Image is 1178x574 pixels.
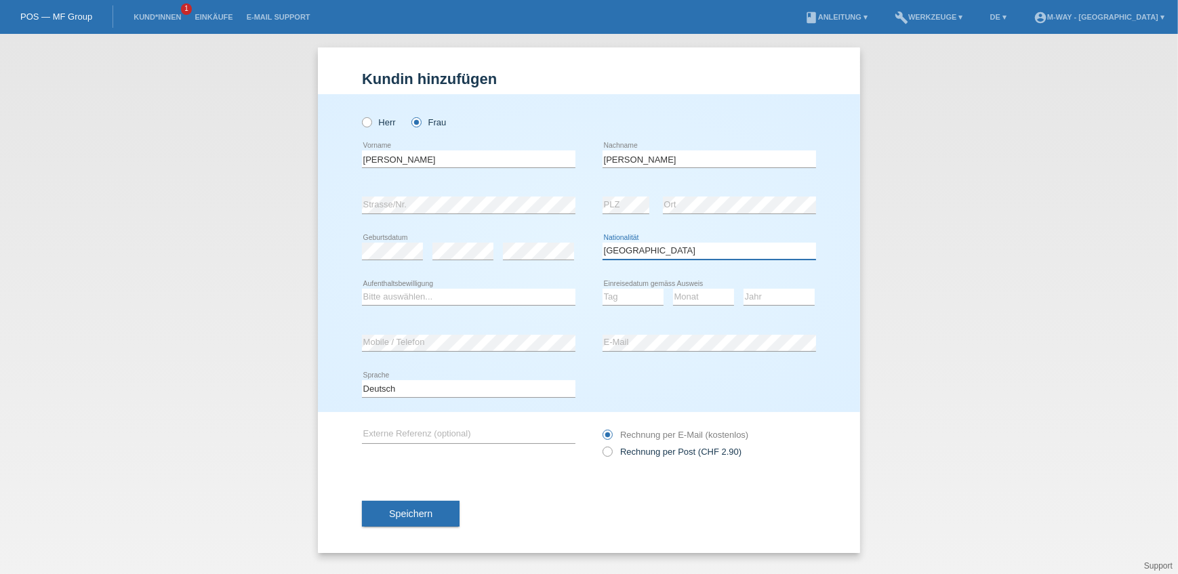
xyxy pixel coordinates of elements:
[1034,11,1047,24] i: account_circle
[362,117,396,127] label: Herr
[1027,13,1171,21] a: account_circlem-way - [GEOGRAPHIC_DATA] ▾
[888,13,970,21] a: buildWerkzeuge ▾
[181,3,192,15] span: 1
[603,430,611,447] input: Rechnung per E-Mail (kostenlos)
[895,11,908,24] i: build
[362,501,460,527] button: Speichern
[362,117,371,126] input: Herr
[798,13,874,21] a: bookAnleitung ▾
[240,13,317,21] a: E-Mail Support
[20,12,92,22] a: POS — MF Group
[188,13,239,21] a: Einkäufe
[389,508,432,519] span: Speichern
[362,70,816,87] h1: Kundin hinzufügen
[603,447,742,457] label: Rechnung per Post (CHF 2.90)
[1144,561,1173,571] a: Support
[127,13,188,21] a: Kund*innen
[603,430,748,440] label: Rechnung per E-Mail (kostenlos)
[805,11,818,24] i: book
[411,117,446,127] label: Frau
[411,117,420,126] input: Frau
[983,13,1013,21] a: DE ▾
[603,447,611,464] input: Rechnung per Post (CHF 2.90)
